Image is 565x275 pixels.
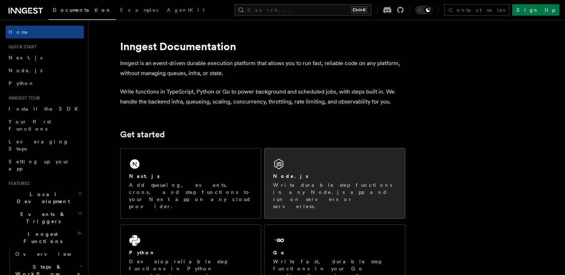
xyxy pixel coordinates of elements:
[9,159,70,171] span: Setting up your app
[6,211,78,225] span: Events & Triggers
[351,6,367,14] kbd: Ctrl+K
[6,228,84,248] button: Inngest Functions
[129,173,160,180] h2: Next.js
[273,181,396,210] p: Write durable step functions in any Node.js app and run on servers or serverless.
[9,68,42,73] span: Node.js
[6,77,84,90] a: Python
[6,231,77,245] span: Inngest Functions
[6,115,84,135] a: Your first Functions
[6,191,78,205] span: Local Development
[15,251,89,257] span: Overview
[48,2,116,20] a: Documentation
[53,7,112,13] span: Documentation
[129,249,155,256] h2: Python
[120,87,405,107] p: Write functions in TypeScript, Python or Go to power background and scheduled jobs, with steps bu...
[6,51,84,64] a: Next.js
[9,106,82,112] span: Install the SDK
[273,173,308,180] h2: Node.js
[6,208,84,228] button: Events & Triggers
[120,58,405,78] p: Inngest is an event-driven durable execution platform that allows you to run fast, reliable code ...
[9,28,29,36] span: Home
[120,40,405,53] h1: Inngest Documentation
[273,249,286,256] h2: Go
[163,2,209,19] a: AgentKit
[9,80,35,86] span: Python
[6,102,84,115] a: Install the SDK
[167,7,205,13] span: AgentKit
[120,148,261,219] a: Next.jsAdd queueing, events, crons, and step functions to your Next app on any cloud provider.
[415,6,432,14] button: Toggle dark mode
[6,135,84,155] a: Leveraging Steps
[9,119,51,132] span: Your first Functions
[120,129,165,139] a: Get started
[235,4,371,16] button: Search...Ctrl+K
[444,4,509,16] a: Contact sales
[6,64,84,77] a: Node.js
[6,188,84,208] button: Local Development
[6,26,84,38] a: Home
[116,2,163,19] a: Examples
[512,4,559,16] a: Sign Up
[264,148,405,219] a: Node.jsWrite durable step functions in any Node.js app and run on servers or serverless.
[120,7,158,13] span: Examples
[12,248,84,260] a: Overview
[9,55,42,60] span: Next.js
[9,139,69,152] span: Leveraging Steps
[6,181,30,186] span: Features
[6,95,40,101] span: Inngest tour
[6,155,84,175] a: Setting up your app
[6,44,37,50] span: Quick start
[129,181,252,210] p: Add queueing, events, crons, and step functions to your Next app on any cloud provider.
